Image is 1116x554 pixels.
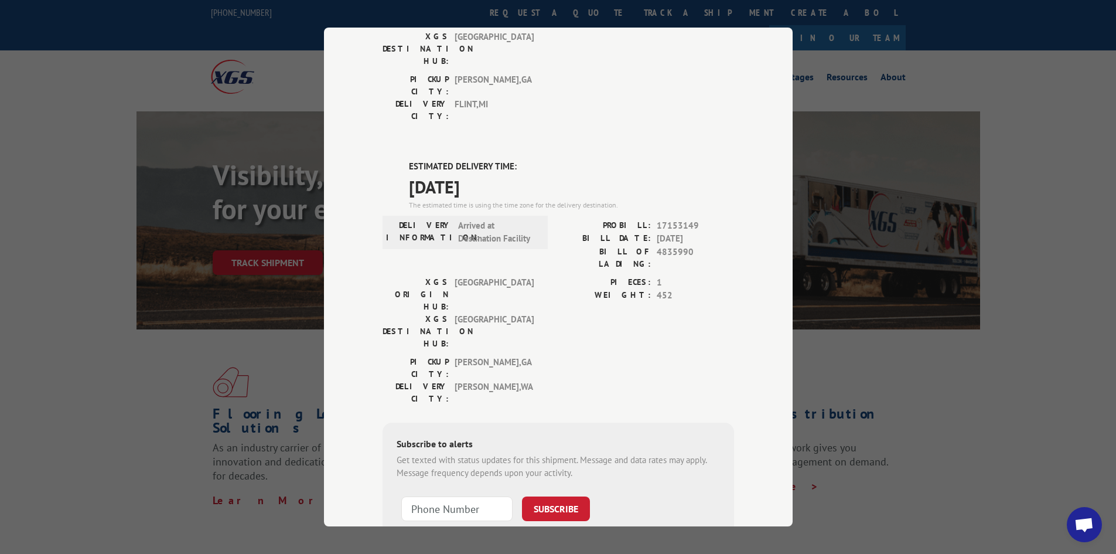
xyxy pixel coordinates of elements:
[397,437,720,454] div: Subscribe to alerts
[383,276,449,313] label: XGS ORIGIN HUB:
[657,276,734,290] span: 1
[409,160,734,174] label: ESTIMATED DELIVERY TIME:
[455,30,534,67] span: [GEOGRAPHIC_DATA]
[558,219,651,233] label: PROBILL:
[657,219,734,233] span: 17153149
[383,30,449,67] label: XGS DESTINATION HUB:
[522,497,590,521] button: SUBSCRIBE
[397,454,720,480] div: Get texted with status updates for this shipment. Message and data rates may apply. Message frequ...
[383,380,449,405] label: DELIVERY CITY:
[558,276,651,290] label: PIECES:
[455,98,534,123] span: FLINT , MI
[409,200,734,210] div: The estimated time is using the time zone for the delivery destination.
[383,313,449,350] label: XGS DESTINATION HUB:
[409,174,734,200] span: [DATE]
[455,73,534,98] span: [PERSON_NAME] , GA
[383,73,449,98] label: PICKUP CITY:
[657,232,734,246] span: [DATE]
[458,219,537,246] span: Arrived at Destination Facility
[455,276,534,313] span: [GEOGRAPHIC_DATA]
[558,246,651,270] label: BILL OF LADING:
[558,289,651,303] label: WEIGHT:
[401,497,513,521] input: Phone Number
[455,313,534,350] span: [GEOGRAPHIC_DATA]
[657,289,734,303] span: 452
[386,219,452,246] label: DELIVERY INFORMATION:
[455,356,534,380] span: [PERSON_NAME] , GA
[383,356,449,380] label: PICKUP CITY:
[657,246,734,270] span: 4835990
[455,380,534,405] span: [PERSON_NAME] , WA
[558,232,651,246] label: BILL DATE:
[383,98,449,123] label: DELIVERY CITY:
[1067,507,1102,542] a: Open chat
